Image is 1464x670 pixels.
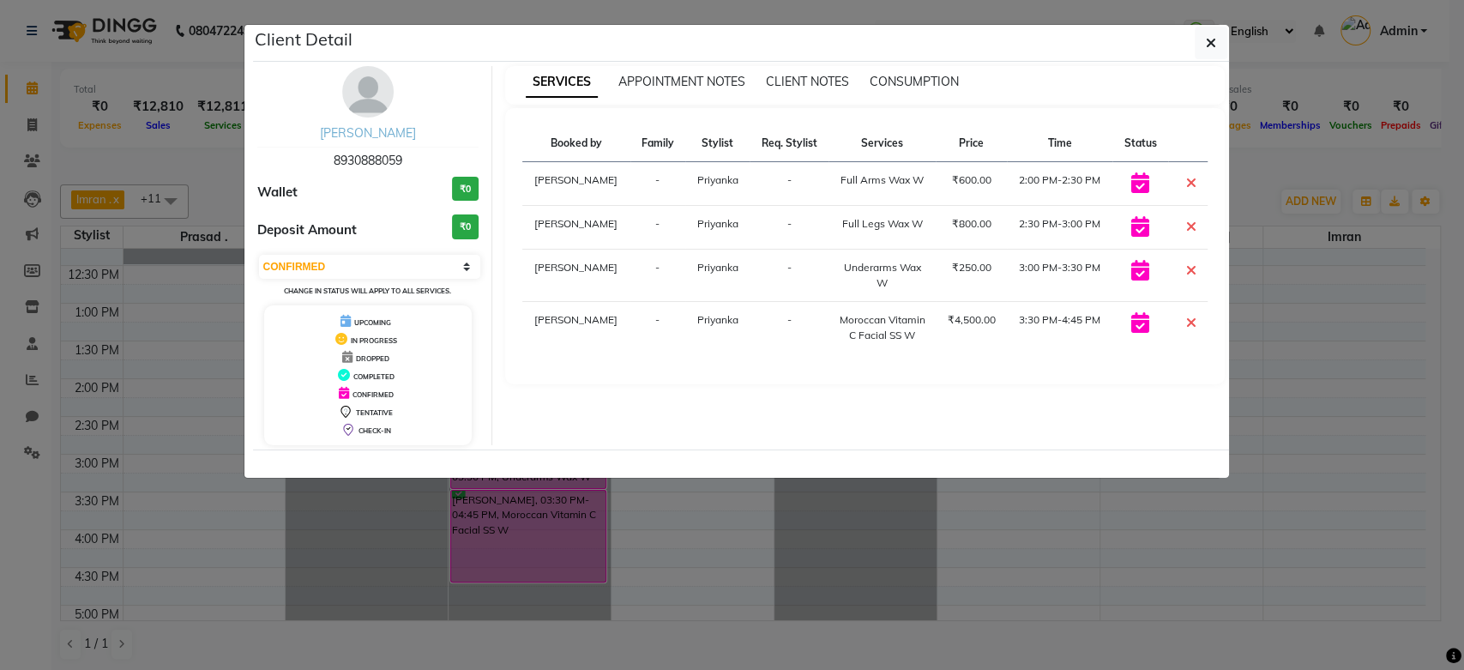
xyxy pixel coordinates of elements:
div: Full Arms Wax W [839,172,925,188]
span: CHECK-IN [358,426,391,435]
div: Underarms Wax W [839,260,925,291]
th: Price [936,125,1007,162]
span: 8930888059 [334,153,402,168]
th: Stylist [685,125,750,162]
td: - [750,206,828,250]
td: 2:30 PM-3:00 PM [1007,206,1113,250]
span: CLIENT NOTES [766,74,849,89]
div: ₹250.00 [946,260,997,275]
div: Moroccan Vitamin C Facial SS W [839,312,925,343]
div: ₹4,500.00 [946,312,997,328]
h3: ₹0 [452,177,479,202]
span: Priyanka [696,217,738,230]
span: Deposit Amount [257,220,357,240]
th: Services [828,125,936,162]
td: - [630,250,685,302]
span: Priyanka [696,173,738,186]
td: 2:00 PM-2:30 PM [1007,162,1113,206]
span: Wallet [257,183,298,202]
span: CONSUMPTION [870,74,959,89]
td: [PERSON_NAME] [522,206,630,250]
div: ₹600.00 [946,172,997,188]
img: avatar [342,66,394,118]
span: TENTATIVE [356,408,393,417]
td: 3:30 PM-4:45 PM [1007,302,1113,354]
td: [PERSON_NAME] [522,162,630,206]
th: Time [1007,125,1113,162]
td: - [630,302,685,354]
span: IN PROGRESS [351,336,397,345]
td: - [630,162,685,206]
td: - [750,162,828,206]
small: Change in status will apply to all services. [284,287,451,295]
span: Priyanka [696,261,738,274]
h5: Client Detail [255,27,352,52]
td: - [750,302,828,354]
th: Family [630,125,685,162]
div: ₹800.00 [946,216,997,232]
div: Full Legs Wax W [839,216,925,232]
span: UPCOMING [354,318,391,327]
td: - [750,250,828,302]
span: DROPPED [356,354,389,363]
td: [PERSON_NAME] [522,250,630,302]
span: COMPLETED [353,372,395,381]
span: APPOINTMENT NOTES [618,74,745,89]
th: Status [1112,125,1167,162]
h3: ₹0 [452,214,479,239]
th: Booked by [522,125,630,162]
td: [PERSON_NAME] [522,302,630,354]
td: 3:00 PM-3:30 PM [1007,250,1113,302]
span: Priyanka [696,313,738,326]
a: [PERSON_NAME] [320,125,416,141]
span: CONFIRMED [352,390,394,399]
td: - [630,206,685,250]
span: SERVICES [526,67,598,98]
th: Req. Stylist [750,125,828,162]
